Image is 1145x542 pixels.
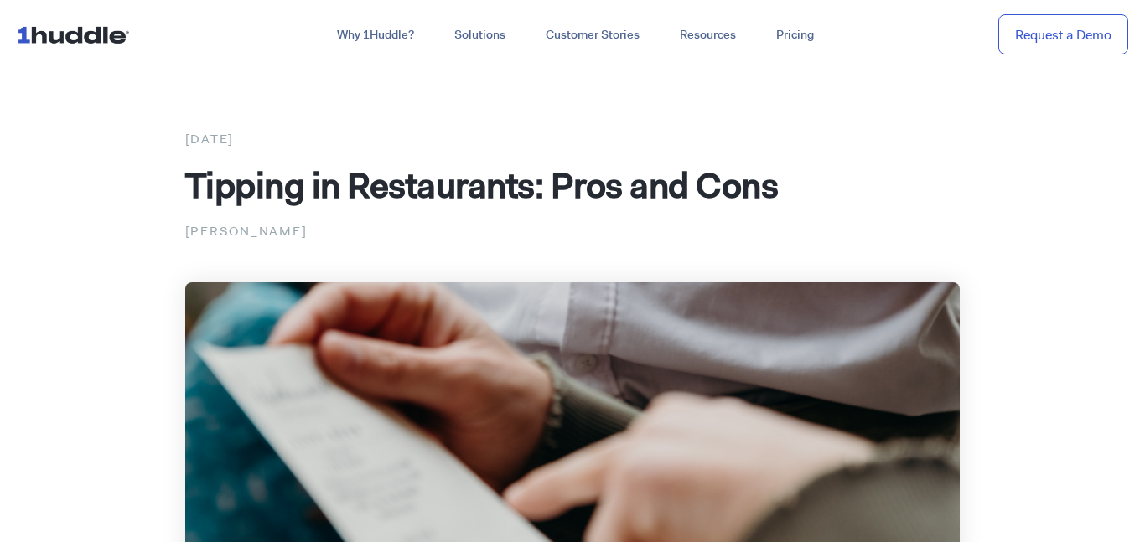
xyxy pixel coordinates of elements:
a: Request a Demo [998,14,1128,55]
a: Why 1Huddle? [317,20,434,50]
div: [DATE] [185,128,961,150]
a: Customer Stories [526,20,660,50]
p: [PERSON_NAME] [185,220,961,242]
img: ... [17,18,137,50]
span: Tipping in Restaurants: Pros and Cons [185,162,779,209]
a: Resources [660,20,756,50]
a: Solutions [434,20,526,50]
a: Pricing [756,20,834,50]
